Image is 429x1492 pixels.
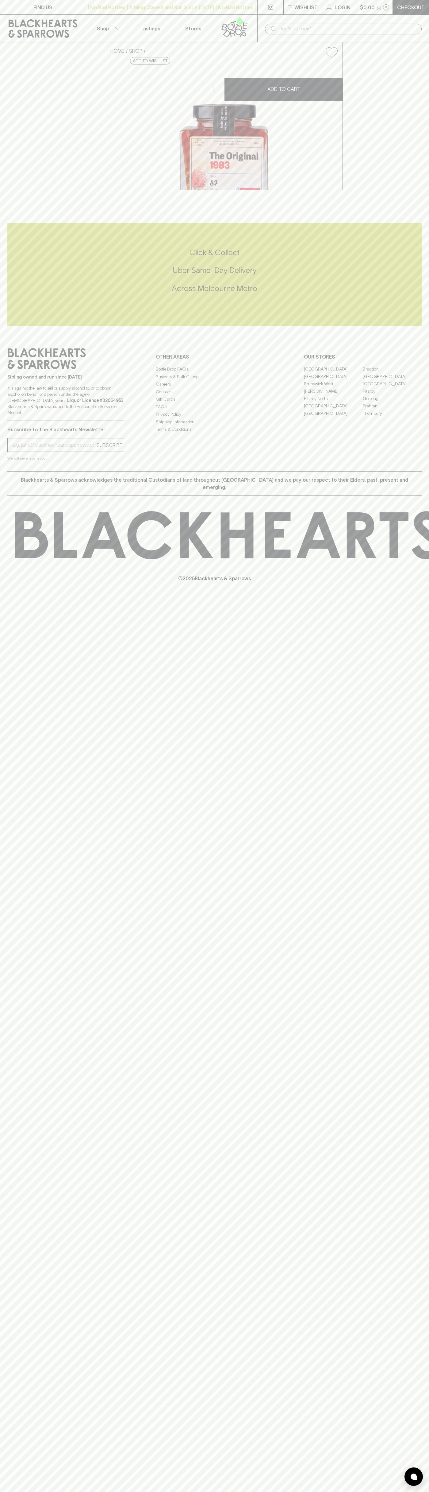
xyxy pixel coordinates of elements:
[129,15,172,42] a: Tastings
[7,223,422,326] div: Call to action block
[304,402,363,410] a: [GEOGRAPHIC_DATA]
[304,365,363,373] a: [GEOGRAPHIC_DATA]
[397,4,425,11] p: Checkout
[156,418,274,425] a: Shipping Information
[7,265,422,275] h5: Uber Same-Day Delivery
[304,380,363,387] a: Brunswick West
[7,426,125,433] p: Subscribe to The Blackhearts Newsletter
[7,283,422,293] h5: Across Melbourne Metro
[363,380,422,387] a: [GEOGRAPHIC_DATA]
[105,63,343,190] img: 30924.png
[172,15,215,42] a: Stores
[12,440,94,450] input: e.g. jane@blackheartsandsparrows.com.au
[97,441,122,449] p: SUBSCRIBE
[363,410,422,417] a: Thornbury
[7,385,125,416] p: It is against the law to sell or supply alcohol to, or to obtain alcohol on behalf of a person un...
[411,1474,417,1480] img: bubble-icon
[304,353,422,360] p: OUR STORES
[156,396,274,403] a: Gift Cards
[304,395,363,402] a: Fitzroy North
[323,45,340,60] button: Add to wishlist
[267,85,300,93] p: ADD TO CART
[156,373,274,380] a: Business & Bulk Gifting
[7,247,422,258] h5: Click & Collect
[7,374,125,380] p: Sibling owned and run since [DATE]
[335,4,350,11] p: Login
[224,78,343,101] button: ADD TO CART
[67,398,124,403] strong: Liquor License #32064953
[185,25,201,32] p: Stores
[385,6,387,9] p: 0
[156,403,274,410] a: FAQ's
[156,381,274,388] a: Careers
[363,387,422,395] a: Fitzroy
[156,388,274,395] a: Contact Us
[86,15,129,42] button: Shop
[156,366,274,373] a: Bottle Drop FAQ's
[110,48,124,54] a: HOME
[33,4,52,11] p: FIND US
[304,410,363,417] a: [GEOGRAPHIC_DATA]
[156,426,274,433] a: Terms & Conditions
[7,455,125,461] p: We will never spam you
[294,4,318,11] p: Wishlist
[363,373,422,380] a: [GEOGRAPHIC_DATA]
[280,24,417,34] input: Try "Pinot noir"
[363,395,422,402] a: Geelong
[156,353,274,360] p: OTHER AREAS
[363,402,422,410] a: Prahran
[360,4,375,11] p: $0.00
[156,411,274,418] a: Privacy Policy
[12,476,417,491] p: Blackhearts & Sparrows acknowledges the traditional Custodians of land throughout [GEOGRAPHIC_DAT...
[363,365,422,373] a: Braddon
[304,387,363,395] a: [PERSON_NAME]
[304,373,363,380] a: [GEOGRAPHIC_DATA]
[94,438,125,452] button: SUBSCRIBE
[129,48,142,54] a: SHOP
[97,25,109,32] p: Shop
[130,57,170,64] button: Add to wishlist
[140,25,160,32] p: Tastings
